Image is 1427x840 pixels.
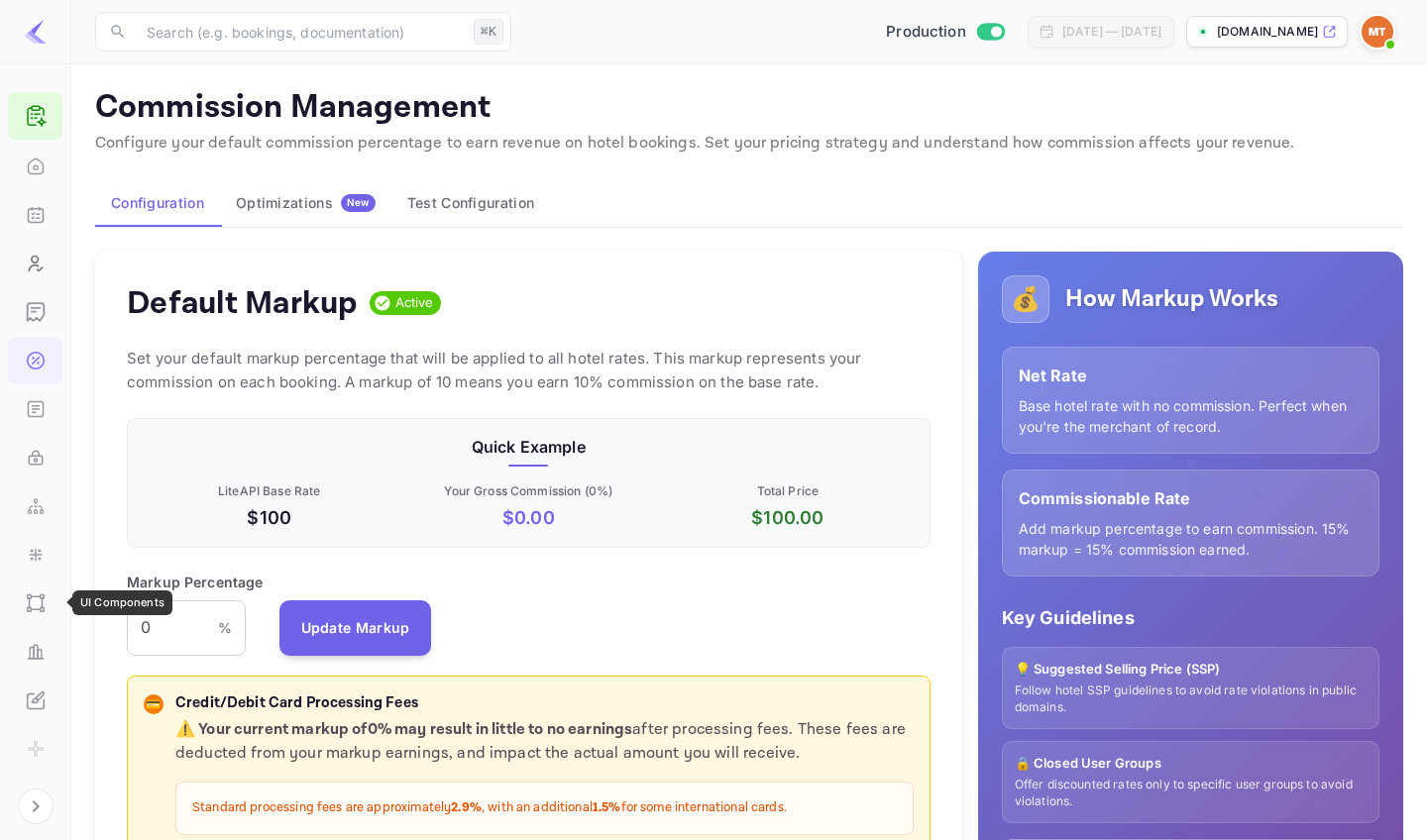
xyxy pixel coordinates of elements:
[8,579,62,625] a: UI Components
[474,19,503,45] div: ⌘K
[391,179,550,227] button: Test Configuration
[8,288,62,334] a: Earnings
[8,628,62,674] a: Performance
[451,799,482,816] strong: 2.9%
[95,132,1403,156] p: Configure your default commission percentage to earn revenue on hotel bookings. Set your pricing ...
[403,504,655,531] p: $ 0.00
[8,385,62,431] a: API docs and SDKs
[403,482,655,500] p: Your Gross Commission ( 0 %)
[1362,16,1393,48] img: Minerave Travel
[1015,754,1367,774] p: 🔒 Closed User Groups
[1065,283,1278,315] h5: How Markup Works
[144,435,914,459] p: Quick Example
[95,179,220,227] button: Configuration
[192,798,897,818] p: Standard processing fees are approximately , with an additional for some international cards.
[18,788,54,824] button: Expand navigation
[175,719,632,740] strong: ⚠️ Your current markup of 0 % may result in little to no earnings
[1002,604,1379,631] p: Key Guidelines
[8,482,62,528] a: Webhooks
[878,21,1012,44] div: Switch to Sandbox mode
[144,504,395,531] p: $100
[593,799,621,816] strong: 1.5%
[1019,364,1363,387] p: Net Rate
[8,677,62,722] a: Whitelabel
[95,88,1403,128] p: Commission Management
[1011,281,1041,317] p: 💰
[1019,395,1363,437] p: Base hotel rate with no commission. Perfect when you're the merchant of record.
[8,776,62,821] a: API Logs
[8,240,62,285] a: Customers
[662,482,914,500] p: Total Price
[175,692,914,715] p: Credit/Debit Card Processing Fees
[341,196,376,209] span: New
[8,434,62,479] a: API Keys
[662,504,914,531] p: $ 100.00
[1019,486,1363,510] p: Commissionable Rate
[279,600,432,656] button: Update Markup
[1217,23,1318,41] p: [DOMAIN_NAME]
[127,600,218,656] input: 0
[1015,777,1367,810] p: Offer discounted rates only to specific user groups to avoid violations.
[1019,518,1363,560] p: Add markup percentage to earn commission. 15% markup = 15% commission earned.
[127,572,264,592] p: Markup Percentage
[8,191,62,237] a: Bookings
[175,718,914,766] p: after processing fees. These fees are deducted from your markup earnings, and impact the actual a...
[886,21,966,44] span: Production
[24,20,48,44] img: LiteAPI
[144,482,395,500] p: LiteAPI Base Rate
[127,283,358,323] h4: Default Markup
[135,12,466,52] input: Search (e.g. bookings, documentation)
[1015,660,1367,680] p: 💡 Suggested Selling Price (SSP)
[146,695,161,713] p: 💳
[8,337,62,382] a: Commission
[8,143,62,188] a: Home
[218,617,232,638] p: %
[127,347,931,394] p: Set your default markup percentage that will be applied to all hotel rates. This markup represent...
[1062,23,1161,41] div: [DATE] — [DATE]
[1015,682,1367,716] p: Follow hotel SSP guidelines to avoid rate violations in public domains.
[72,590,172,615] div: UI Components
[236,194,376,212] div: Optimizations
[387,293,442,313] span: Active
[8,531,62,577] a: Integrations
